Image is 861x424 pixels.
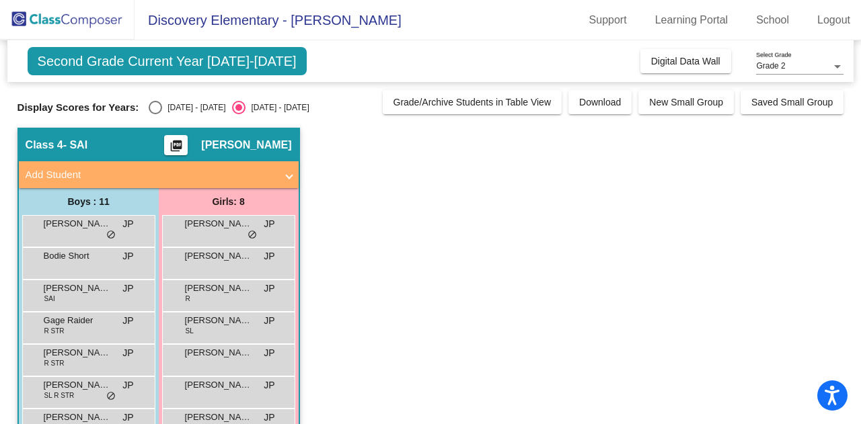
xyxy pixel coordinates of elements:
span: [PERSON_NAME] [185,282,252,295]
button: Download [568,90,632,114]
span: JP [122,282,133,296]
span: JP [122,249,133,263]
span: JP [122,378,133,392]
span: [PERSON_NAME] [44,346,111,359]
span: [PERSON_NAME] [185,314,252,327]
span: Saved Small Group [751,97,833,108]
span: JP [264,346,274,360]
span: Discovery Elementary - [PERSON_NAME] [135,9,402,31]
span: Digital Data Wall [651,56,720,67]
span: SL R STR [44,390,75,400]
span: Display Scores for Years: [17,101,139,114]
div: [DATE] - [DATE] [246,101,309,114]
mat-expansion-panel-header: Add Student [19,161,299,188]
span: [PERSON_NAME] [185,378,252,392]
span: [PERSON_NAME] [185,249,252,263]
span: [PERSON_NAME] [185,411,252,424]
span: [PERSON_NAME] [185,346,252,359]
mat-radio-group: Select an option [149,101,309,114]
div: Boys : 11 [19,188,159,215]
button: Saved Small Group [741,90,844,114]
span: JP [122,217,133,231]
span: SL [186,326,194,336]
span: JP [264,314,274,328]
span: Download [579,97,621,108]
div: Girls: 8 [159,188,299,215]
span: New Small Group [649,97,723,108]
span: do_not_disturb_alt [106,391,116,402]
span: JP [264,217,274,231]
span: [PERSON_NAME] [44,378,111,392]
button: Grade/Archive Students in Table View [383,90,562,114]
button: New Small Group [638,90,734,114]
span: R STR [44,358,65,368]
span: JP [264,378,274,392]
mat-icon: picture_as_pdf [168,139,184,158]
span: Bodie Short [44,249,111,263]
span: Class 4 [26,138,63,152]
span: [PERSON_NAME] [44,217,111,230]
span: R STR [44,326,65,336]
button: Digital Data Wall [640,49,731,73]
span: JP [264,282,274,296]
span: JP [264,249,274,263]
span: [PERSON_NAME] [44,282,111,295]
span: Grade 2 [756,61,785,71]
span: [PERSON_NAME] [201,138,291,152]
span: JP [122,314,133,328]
span: JP [122,346,133,360]
span: Second Grade Current Year [DATE]-[DATE] [28,47,307,75]
span: - SAI [63,138,87,152]
span: do_not_disturb_alt [248,230,257,241]
span: Gage Raider [44,314,111,327]
a: Support [578,9,638,31]
span: [PERSON_NAME] [44,411,111,424]
span: do_not_disturb_alt [106,230,116,241]
span: Grade/Archive Students in Table View [394,97,552,108]
button: Print Students Details [164,135,188,155]
span: SAI [44,294,55,304]
mat-panel-title: Add Student [26,167,276,183]
span: R [186,294,190,304]
a: Learning Portal [644,9,739,31]
a: Logout [807,9,861,31]
div: [DATE] - [DATE] [162,101,225,114]
a: School [745,9,800,31]
span: [PERSON_NAME] [185,217,252,230]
